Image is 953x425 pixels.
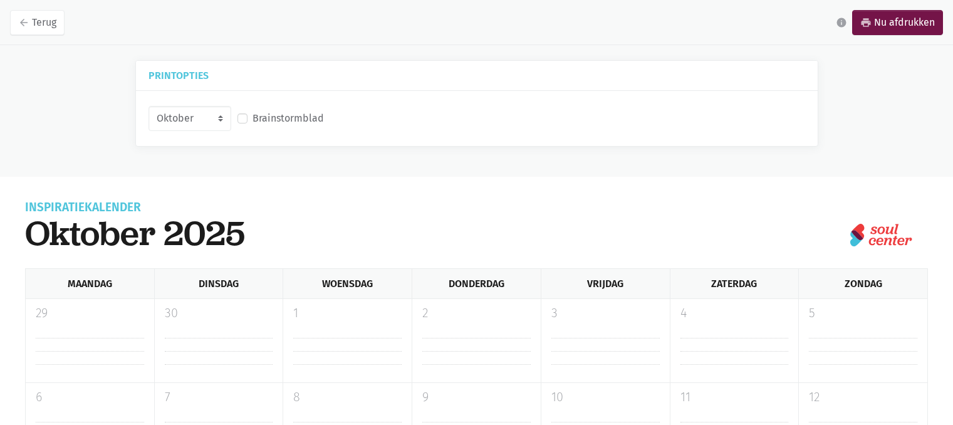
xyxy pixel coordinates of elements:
div: Inspiratiekalender [25,202,245,213]
p: 1 [293,304,402,323]
div: Maandag [25,269,154,298]
p: 5 [809,304,917,323]
label: Brainstormblad [253,110,324,127]
i: info [836,17,847,28]
p: 12 [809,388,917,407]
p: 6 [36,388,144,407]
p: 4 [680,304,789,323]
p: 11 [680,388,789,407]
h5: Printopties [148,71,805,80]
p: 30 [165,304,273,323]
p: 9 [422,388,531,407]
div: Vrijdag [541,269,670,298]
p: 3 [551,304,660,323]
p: 7 [165,388,273,407]
div: Donderdag [412,269,541,298]
p: 8 [293,388,402,407]
i: arrow_back [18,17,29,28]
i: print [860,17,872,28]
div: Zondag [798,269,928,298]
a: arrow_backTerug [10,10,65,35]
h1: oktober 2025 [25,213,245,253]
div: Zaterdag [670,269,799,298]
p: 29 [36,304,144,323]
p: 2 [422,304,531,323]
div: Dinsdag [154,269,283,298]
a: printNu afdrukken [852,10,943,35]
div: Woensdag [283,269,412,298]
p: 10 [551,388,660,407]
